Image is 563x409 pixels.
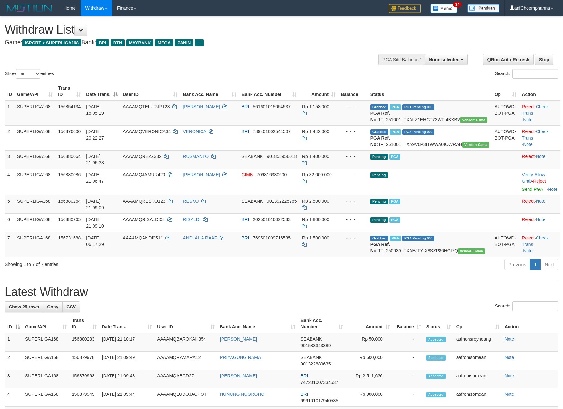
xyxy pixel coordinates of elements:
div: - - - [341,198,365,204]
a: Reject [522,199,535,204]
a: Show 25 rows [5,301,43,312]
td: 4 [5,388,23,407]
td: Rp 600,000 [346,352,392,370]
b: PGA Ref. No: [370,242,390,253]
a: VERONICA [183,129,206,134]
span: Rp 1.800.000 [302,217,329,222]
span: SEABANK [242,154,263,159]
td: SUPERLIGA168 [15,169,55,195]
span: Marked by aafromsomean [389,154,400,160]
span: PGA Pending [402,129,435,135]
a: RUSMANTO [183,154,209,159]
span: Accepted [426,392,446,397]
td: 156879963 [69,370,99,388]
div: Showing 1 to 7 of 7 entries [5,258,230,268]
span: [DATE] 20:22:27 [86,129,104,141]
h4: Game: Bank: [5,39,369,46]
span: PANIN [175,39,193,46]
td: 7 [5,232,15,257]
span: Vendor URL: https://trx31.1velocity.biz [458,248,485,254]
td: 6 [5,213,15,232]
span: Grabbed [370,129,389,135]
a: Stop [535,54,553,65]
span: PGA Pending [402,236,435,241]
a: PRIYAGUNG RAMA [220,355,261,360]
th: Bank Acc. Name: activate to sort column ascending [217,315,298,333]
img: panduan.png [467,4,499,13]
th: Status: activate to sort column ascending [424,315,454,333]
a: Check Trans [522,104,548,116]
a: Note [523,248,533,253]
td: - [392,333,424,352]
span: MEGA [155,39,173,46]
div: - - - [341,171,365,178]
div: - - - [341,153,365,160]
a: Note [505,336,514,342]
td: · [519,150,560,169]
th: Game/API: activate to sort column ascending [23,315,69,333]
span: [DATE] 21:09:10 [86,217,104,229]
label: Search: [495,69,558,79]
a: Note [523,117,533,122]
span: CIMB [242,172,253,177]
h1: Withdraw List [5,23,369,36]
span: SEABANK [242,199,263,204]
span: BRI [301,373,308,378]
span: [DATE] 21:06:47 [86,172,104,184]
th: Balance: activate to sort column ascending [392,315,424,333]
td: TF_250930_TXAEJFYIX8SZP86HGI7Q [368,232,492,257]
th: Bank Acc. Number: activate to sort column ascending [239,82,300,101]
a: Reject [522,235,535,240]
label: Show entries [5,69,54,79]
td: 156879978 [69,352,99,370]
div: - - - [341,103,365,110]
span: 156876600 [58,129,81,134]
span: AAAAMQRISALDI08 [123,217,165,222]
span: Pending [370,199,388,204]
a: Note [536,154,546,159]
input: Search: [512,301,558,311]
td: [DATE] 21:09:49 [99,352,154,370]
td: - [392,370,424,388]
a: Check Trans [522,129,548,141]
td: 156879949 [69,388,99,407]
span: Copy 901322880635 to clipboard [301,361,331,366]
th: Bank Acc. Number: activate to sort column ascending [298,315,346,333]
button: None selected [425,54,468,65]
span: Rp 1.158.000 [302,104,329,109]
span: ... [195,39,203,46]
b: PGA Ref. No: [370,135,390,147]
span: Copy 561601015054537 to clipboard [253,104,291,109]
td: · · [519,232,560,257]
th: User ID: activate to sort column ascending [154,315,217,333]
a: Reject [522,217,535,222]
td: - [392,388,424,407]
span: BRI [242,235,249,240]
span: Copy 901392225765 to clipboard [267,199,297,204]
td: SUPERLIGA168 [23,352,69,370]
th: Trans ID: activate to sort column ascending [55,82,84,101]
td: SUPERLIGA168 [15,232,55,257]
th: Date Trans.: activate to sort column ascending [99,315,154,333]
a: Send PGA [522,187,543,192]
a: Reject [533,179,546,184]
td: [DATE] 21:09:44 [99,388,154,407]
th: ID: activate to sort column descending [5,315,23,333]
td: aafhonsreyneang [454,333,502,352]
a: Note [548,187,558,192]
a: CSV [62,301,80,312]
span: BRI [96,39,109,46]
span: 156880086 [58,172,81,177]
td: 1 [5,333,23,352]
span: Rp 2.500.000 [302,199,329,204]
img: Feedback.jpg [389,4,421,13]
img: MOTION_logo.png [5,3,54,13]
td: - [392,352,424,370]
span: Vendor URL: https://trx31.1velocity.biz [460,117,487,123]
td: Rp 50,000 [346,333,392,352]
th: Date Trans.: activate to sort column descending [84,82,120,101]
span: Copy 747201007334537 to clipboard [301,380,338,385]
span: Rp 1.500.000 [302,235,329,240]
a: Note [536,199,546,204]
td: · · [519,169,560,195]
